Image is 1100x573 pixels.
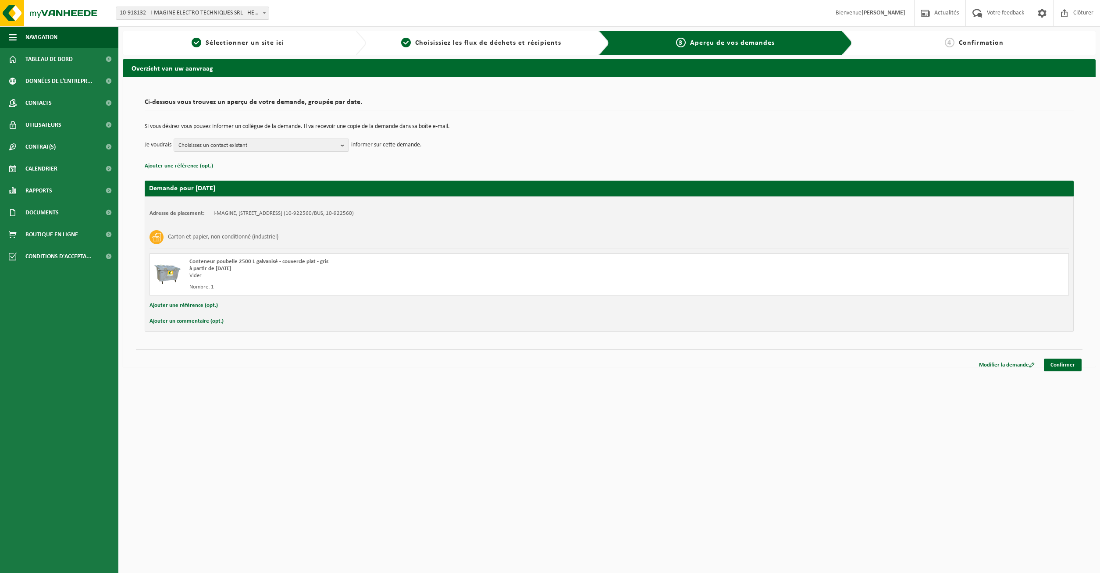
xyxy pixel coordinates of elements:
span: Navigation [25,26,57,48]
a: 1Sélectionner un site ici [127,38,349,48]
strong: Demande pour [DATE] [149,185,215,192]
img: WB-2500-GAL-GY-01.png [154,258,181,285]
span: Choisissez un contact existant [178,139,337,152]
span: Documents [25,202,59,224]
strong: à partir de [DATE] [189,266,231,271]
button: Ajouter une référence (opt.) [150,300,218,311]
h2: Overzicht van uw aanvraag [123,59,1096,76]
span: Aperçu de vos demandes [690,39,775,46]
div: Nombre: 1 [189,284,644,291]
span: 3 [676,38,686,47]
span: Calendrier [25,158,57,180]
a: Modifier la demande [972,359,1041,371]
span: 10-918132 - I-MAGINE ELECTRO TECHNIQUES SRL - HERCHIES [116,7,269,20]
p: Si vous désirez vous pouvez informer un collègue de la demande. Il va recevoir une copie de la de... [145,124,1074,130]
span: Choisissiez les flux de déchets et récipients [415,39,561,46]
span: 2 [401,38,411,47]
a: 2Choisissiez les flux de déchets et récipients [370,38,592,48]
span: Sélectionner un site ici [206,39,284,46]
h3: Carton et papier, non-conditionné (industriel) [168,230,278,244]
button: Ajouter un commentaire (opt.) [150,316,224,327]
button: Ajouter une référence (opt.) [145,160,213,172]
span: Utilisateurs [25,114,61,136]
a: Confirmer [1044,359,1082,371]
td: I-MAGINE, [STREET_ADDRESS] (10-922560/BUS, 10-922560) [214,210,354,217]
strong: [PERSON_NAME] [861,10,905,16]
strong: Adresse de placement: [150,210,205,216]
span: Tableau de bord [25,48,73,70]
h2: Ci-dessous vous trouvez un aperçu de votre demande, groupée par date. [145,99,1074,110]
span: 10-918132 - I-MAGINE ELECTRO TECHNIQUES SRL - HERCHIES [116,7,269,19]
span: 4 [945,38,954,47]
span: Boutique en ligne [25,224,78,246]
button: Choisissez un contact existant [174,139,349,152]
span: Confirmation [959,39,1004,46]
span: Données de l'entrepr... [25,70,93,92]
span: Contacts [25,92,52,114]
span: Rapports [25,180,52,202]
span: Conteneur poubelle 2500 L galvanisé - couvercle plat - gris [189,259,328,264]
span: Contrat(s) [25,136,56,158]
p: informer sur cette demande. [351,139,422,152]
p: Je voudrais [145,139,171,152]
span: 1 [192,38,201,47]
div: Vider [189,272,644,279]
span: Conditions d'accepta... [25,246,92,267]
